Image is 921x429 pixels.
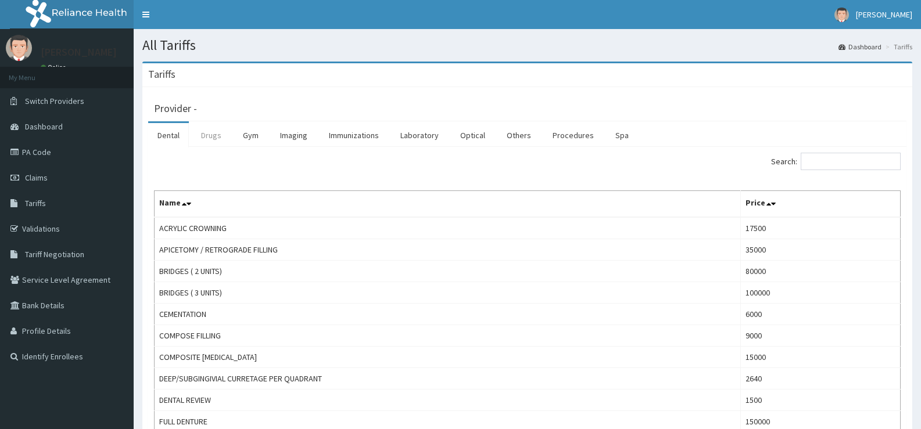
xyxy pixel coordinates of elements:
span: Claims [25,172,48,183]
a: Gym [234,123,268,147]
a: Dental [148,123,189,147]
td: DEEP/SUBGINGIVIAL CURRETAGE PER QUADRANT [155,368,741,390]
span: Dashboard [25,121,63,132]
td: 35000 [740,239,900,261]
a: Others [497,123,540,147]
td: APICETOMY / RETROGRADE FILLING [155,239,741,261]
span: Switch Providers [25,96,84,106]
a: Immunizations [320,123,388,147]
a: Spa [606,123,638,147]
td: 15000 [740,347,900,368]
a: Imaging [271,123,317,147]
a: Online [41,63,69,71]
li: Tariffs [883,42,912,52]
td: 80000 [740,261,900,282]
h3: Provider - [154,103,197,114]
span: [PERSON_NAME] [856,9,912,20]
label: Search: [771,153,901,170]
th: Name [155,191,741,218]
td: 6000 [740,304,900,325]
td: 1500 [740,390,900,411]
td: ACRYLIC CROWNING [155,217,741,239]
p: [PERSON_NAME] [41,47,117,57]
a: Laboratory [391,123,448,147]
td: CEMENTATION [155,304,741,325]
h1: All Tariffs [142,38,912,53]
a: Dashboard [838,42,881,52]
span: Tariff Negotiation [25,249,84,259]
td: BRIDGES ( 2 UNITS) [155,261,741,282]
td: 9000 [740,325,900,347]
img: User Image [834,8,849,22]
input: Search: [801,153,901,170]
td: BRIDGES ( 3 UNITS) [155,282,741,304]
td: 2640 [740,368,900,390]
td: COMPOSE FILLING [155,325,741,347]
img: User Image [6,35,32,61]
td: COMPOSITE [MEDICAL_DATA] [155,347,741,368]
a: Procedures [543,123,603,147]
span: Tariffs [25,198,46,208]
td: 100000 [740,282,900,304]
th: Price [740,191,900,218]
a: Optical [451,123,494,147]
td: 17500 [740,217,900,239]
a: Drugs [192,123,231,147]
td: DENTAL REVIEW [155,390,741,411]
h3: Tariffs [148,69,175,80]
